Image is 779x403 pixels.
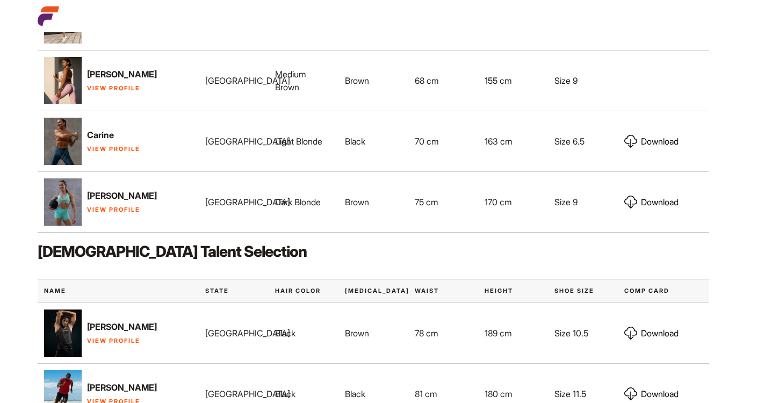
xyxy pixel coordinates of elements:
[38,5,59,27] img: cropped-aefm-brand-fav-22-square.png
[338,126,408,156] div: Black
[548,66,618,96] div: Size 9
[624,196,679,208] a: Download
[269,126,338,156] div: Light Blonde
[269,279,338,303] div: Hair Color
[624,387,679,400] a: Download
[199,318,269,348] div: [GEOGRAPHIC_DATA]
[618,279,709,303] div: Comp Card
[478,126,548,156] div: 163 cm
[269,318,338,348] div: Black
[87,321,157,332] strong: [PERSON_NAME]
[478,187,548,217] div: 170 cm
[87,337,140,344] a: View Profile
[548,318,618,348] div: Size 10.5
[624,387,637,400] img: download.svg
[87,206,140,213] a: View Profile
[87,84,140,92] a: View Profile
[87,129,114,140] strong: Carine
[338,279,408,303] div: [MEDICAL_DATA]
[624,327,679,340] a: Download
[478,279,548,303] div: Height
[548,126,618,156] div: Size 6.5
[548,187,618,217] div: Size 9
[199,126,269,156] div: [GEOGRAPHIC_DATA]
[624,135,679,148] a: Download
[408,126,478,156] div: 70 cm
[408,318,478,348] div: 78 cm
[624,196,637,208] img: download.svg
[269,59,338,102] div: Medium Brown
[624,327,637,340] img: download.svg
[624,135,637,148] img: download.svg
[87,382,157,393] strong: [PERSON_NAME]
[269,187,338,217] div: Dark Blonde
[87,190,157,201] strong: [PERSON_NAME]
[408,187,478,217] div: 75 cm
[338,187,408,217] div: Brown
[199,279,269,303] div: State
[408,279,478,303] div: Waist
[338,318,408,348] div: Brown
[38,241,741,262] h3: [DEMOGRAPHIC_DATA] Talent Selection
[87,69,157,80] strong: [PERSON_NAME]
[478,66,548,96] div: 155 cm
[408,66,478,96] div: 68 cm
[548,279,618,303] div: Shoe Size
[199,66,269,96] div: [GEOGRAPHIC_DATA]
[338,66,408,96] div: Brown
[199,187,269,217] div: [GEOGRAPHIC_DATA]
[478,318,548,348] div: 189 cm
[87,145,140,153] a: View Profile
[38,279,199,303] div: Name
